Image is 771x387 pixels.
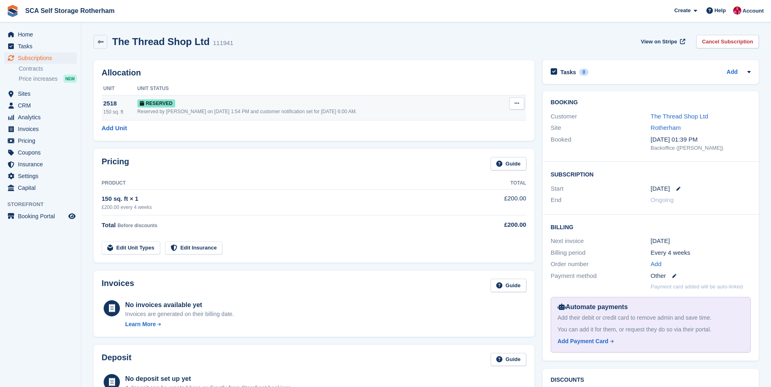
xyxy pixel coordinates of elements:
[651,124,681,131] a: Rotherham
[651,144,751,152] div: Backoffice ([PERSON_NAME])
[696,35,759,48] a: Cancel Subscription
[213,39,233,48] div: 111941
[551,223,751,231] h2: Billing
[4,170,77,182] a: menu
[491,353,526,366] a: Guide
[651,271,751,281] div: Other
[651,248,751,258] div: Every 4 weeks
[558,337,608,346] div: Add Payment Card
[460,189,526,215] td: £200.00
[551,260,651,269] div: Order number
[19,65,77,73] a: Contracts
[7,5,19,17] img: stora-icon-8386f47178a22dfd0bd8f6a31ec36ba5ce8667c1dd55bd0f319d3a0aa187defe.svg
[551,248,651,258] div: Billing period
[18,29,67,40] span: Home
[102,124,127,133] a: Add Unit
[18,211,67,222] span: Booking Portal
[18,100,67,111] span: CRM
[551,99,751,106] h2: Booking
[491,279,526,292] a: Guide
[4,112,77,123] a: menu
[18,123,67,135] span: Invoices
[651,260,662,269] a: Add
[125,320,156,329] div: Learn More
[18,159,67,170] span: Insurance
[651,236,751,246] div: [DATE]
[102,194,460,204] div: 150 sq. ft × 1
[165,241,223,255] a: Edit Insurance
[558,325,744,334] div: You can add it for them, or request they do so via their portal.
[102,353,131,366] h2: Deposit
[551,196,651,205] div: End
[727,68,738,77] a: Add
[4,100,77,111] a: menu
[137,99,175,107] span: Reserved
[4,123,77,135] a: menu
[18,52,67,64] span: Subscriptions
[4,159,77,170] a: menu
[4,52,77,64] a: menu
[551,112,651,121] div: Customer
[63,75,77,83] div: NEW
[18,182,67,193] span: Capital
[125,374,293,384] div: No deposit set up yet
[558,314,744,322] div: Add their debit or credit card to remove admin and save time.
[460,177,526,190] th: Total
[137,108,498,115] div: Reserved by [PERSON_NAME] on [DATE] 1:54 PM and customer notification set for [DATE] 6:00 AM.
[102,241,160,255] a: Edit Unit Types
[651,184,670,193] time: 2025-10-15 00:00:00 UTC
[641,38,677,46] span: View on Stripe
[715,6,726,15] span: Help
[4,211,77,222] a: menu
[19,75,58,83] span: Price increases
[560,69,576,76] h2: Tasks
[4,135,77,146] a: menu
[551,377,751,383] h2: Discounts
[103,99,137,108] div: 2518
[4,147,77,158] a: menu
[558,337,741,346] a: Add Payment Card
[651,113,708,120] a: The Thread Shop Ltd
[674,6,691,15] span: Create
[102,279,134,292] h2: Invoices
[102,221,116,228] span: Total
[551,123,651,133] div: Site
[4,182,77,193] a: menu
[18,170,67,182] span: Settings
[4,88,77,99] a: menu
[18,41,67,52] span: Tasks
[7,200,81,209] span: Storefront
[22,4,118,17] a: SCA Self Storage Rotherham
[125,300,234,310] div: No invoices available yet
[103,108,137,116] div: 150 sq. ft
[551,135,651,152] div: Booked
[579,69,589,76] div: 0
[102,82,137,95] th: Unit
[102,177,460,190] th: Product
[125,310,234,318] div: Invoices are generated on their billing date.
[112,36,210,47] h2: The Thread Shop Ltd
[651,283,743,291] p: Payment card added will be auto-linked
[4,41,77,52] a: menu
[125,320,234,329] a: Learn More
[137,82,498,95] th: Unit Status
[460,220,526,230] div: £200.00
[733,6,741,15] img: Thomas Webb
[491,157,526,170] a: Guide
[551,236,651,246] div: Next invoice
[558,302,744,312] div: Automate payments
[551,170,751,178] h2: Subscription
[551,271,651,281] div: Payment method
[551,184,651,193] div: Start
[638,35,687,48] a: View on Stripe
[651,196,674,203] span: Ongoing
[18,147,67,158] span: Coupons
[18,88,67,99] span: Sites
[102,204,460,211] div: £200.00 every 4 weeks
[18,135,67,146] span: Pricing
[67,211,77,221] a: Preview store
[117,223,157,228] span: Before discounts
[4,29,77,40] a: menu
[651,135,751,144] div: [DATE] 01:39 PM
[18,112,67,123] span: Analytics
